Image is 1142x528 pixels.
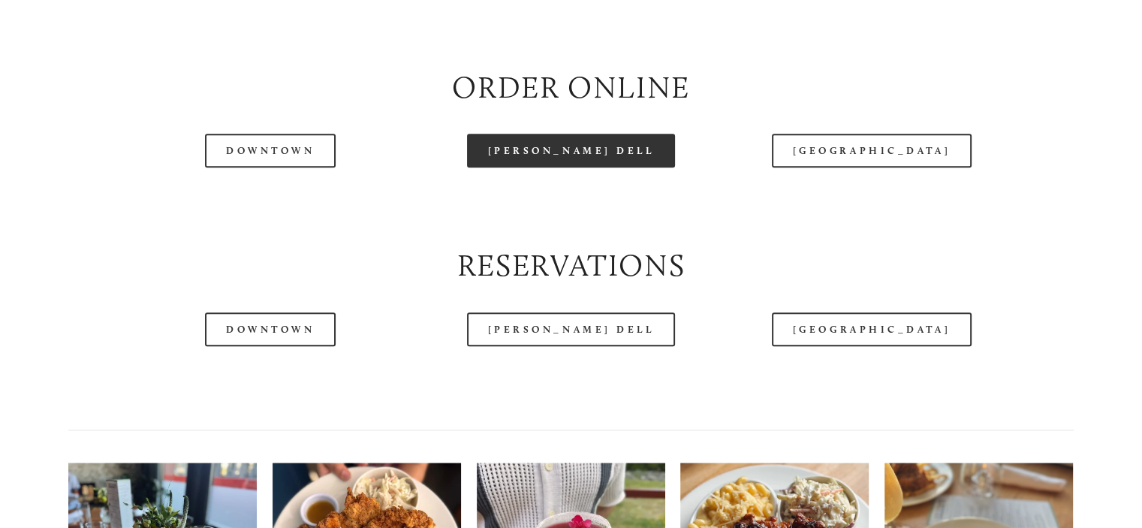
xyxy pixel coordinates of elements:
a: [GEOGRAPHIC_DATA] [772,134,972,167]
a: [GEOGRAPHIC_DATA] [772,312,972,346]
h2: Reservations [68,244,1074,287]
a: Downtown [205,312,336,346]
a: [PERSON_NAME] Dell [467,312,676,346]
a: Downtown [205,134,336,167]
a: [PERSON_NAME] Dell [467,134,676,167]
